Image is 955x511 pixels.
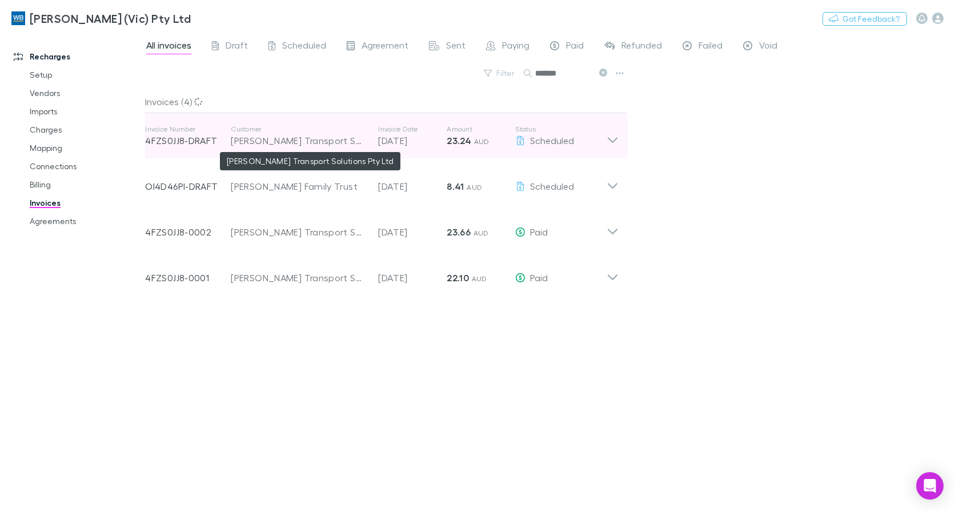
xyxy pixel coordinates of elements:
div: [PERSON_NAME] Transport Solutions Pty Ltd [231,134,367,147]
span: AUD [474,137,489,146]
span: All invoices [146,39,191,54]
p: 4FZS0JJ8-0002 [145,225,231,239]
strong: 22.10 [447,272,469,284]
strong: 23.24 [447,135,471,146]
p: 4FZS0JJ8-DRAFT [145,134,231,147]
span: Paying [502,39,529,54]
span: Scheduled [282,39,326,54]
span: AUD [474,229,489,237]
p: [DATE] [378,225,447,239]
div: [PERSON_NAME] Transport Solutions Pty Ltd [231,225,367,239]
p: Invoice Date [378,125,447,134]
span: AUD [472,274,487,283]
a: Charges [18,121,151,139]
a: Imports [18,102,151,121]
img: William Buck (Vic) Pty Ltd's Logo [11,11,25,25]
span: Scheduled [530,135,574,146]
div: [PERSON_NAME] Transport Solutions Pty Ltd [231,271,367,285]
a: Mapping [18,139,151,157]
span: Void [759,39,777,54]
a: Connections [18,157,151,175]
span: Failed [699,39,723,54]
a: Invoices [18,194,151,212]
span: AUD [467,183,482,191]
span: Draft [226,39,248,54]
span: Paid [530,226,548,237]
span: Sent [446,39,466,54]
h3: [PERSON_NAME] (Vic) Pty Ltd [30,11,191,25]
p: Invoice Number [145,125,231,134]
p: Status [515,125,607,134]
p: 4FZS0JJ8-0001 [145,271,231,285]
div: [PERSON_NAME] Family Trust [231,179,367,193]
a: Billing [18,175,151,194]
p: OI4D46PI-DRAFT [145,179,231,193]
div: Open Intercom Messenger [916,472,944,500]
strong: 23.66 [447,226,471,238]
span: Refunded [621,39,662,54]
div: OI4D46PI-DRAFT[PERSON_NAME] Family Trust[DATE]8.41 AUDScheduled [136,159,628,205]
span: Paid [530,272,548,283]
div: Invoice Number4FZS0JJ8-DRAFTCustomerInvoice Date[DATE]Amount23.24 AUDStatusScheduled [136,113,628,159]
div: 4FZS0JJ8-0002[PERSON_NAME] Transport Solutions Pty Ltd[DATE]23.66 AUDPaid [136,205,628,250]
a: [PERSON_NAME] (Vic) Pty Ltd [5,5,198,32]
p: [DATE] [378,179,447,193]
a: Recharges [2,47,151,66]
span: Agreement [362,39,408,54]
a: Setup [18,66,151,84]
button: Filter [478,66,521,80]
div: 4FZS0JJ8-0001[PERSON_NAME] Transport Solutions Pty Ltd[DATE]22.10 AUDPaid [136,250,628,296]
p: Customer [231,125,367,134]
span: Scheduled [530,181,574,191]
a: Vendors [18,84,151,102]
p: Amount [447,125,515,134]
span: Paid [566,39,584,54]
a: Agreements [18,212,151,230]
p: [DATE] [378,134,447,147]
button: Got Feedback? [822,12,907,26]
p: [DATE] [378,271,447,285]
strong: 8.41 [447,181,464,192]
